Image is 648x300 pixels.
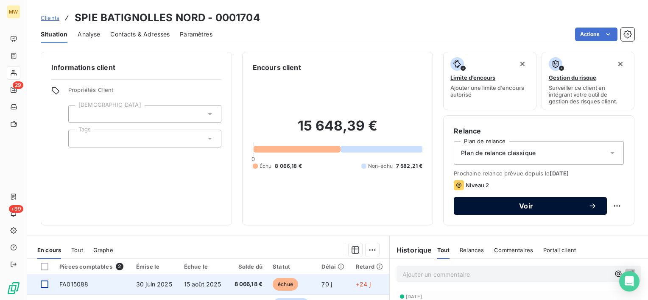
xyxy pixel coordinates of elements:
[543,247,576,253] span: Portail client
[368,162,393,170] span: Non-échu
[37,247,61,253] span: En cours
[68,86,221,98] span: Propriétés Client
[321,281,332,288] span: 70 j
[575,28,617,41] button: Actions
[253,117,423,143] h2: 15 648,39 €
[321,263,346,270] div: Délai
[454,170,624,177] span: Prochaine relance prévue depuis le
[41,14,59,22] a: Clients
[466,182,489,189] span: Niveau 2
[7,281,20,295] img: Logo LeanPay
[184,281,221,288] span: 15 août 2025
[233,263,263,270] div: Solde dû
[450,84,529,98] span: Ajouter une limite d’encours autorisé
[619,271,640,292] div: Open Intercom Messenger
[7,5,20,19] div: MW
[184,263,223,270] div: Échue le
[180,30,212,39] span: Paramètres
[233,280,263,289] span: 8 066,18 €
[136,263,174,270] div: Émise le
[260,162,272,170] span: Échu
[273,263,311,270] div: Statut
[9,205,23,213] span: +99
[356,263,384,270] div: Retard
[542,52,634,110] button: Gestion du risqueSurveiller ce client en intégrant votre outil de gestion des risques client.
[78,30,100,39] span: Analyse
[75,110,82,118] input: Ajouter une valeur
[461,149,536,157] span: Plan de relance classique
[59,281,88,288] span: FA015088
[110,30,170,39] span: Contacts & Adresses
[390,245,432,255] h6: Historique
[275,162,302,170] span: 8 066,18 €
[253,62,301,72] h6: Encours client
[549,74,596,81] span: Gestion du risque
[136,281,172,288] span: 30 juin 2025
[406,294,422,299] span: [DATE]
[437,247,450,253] span: Tout
[494,247,533,253] span: Commentaires
[41,30,67,39] span: Situation
[443,52,536,110] button: Limite d’encoursAjouter une limite d’encours autorisé
[41,14,59,21] span: Clients
[51,62,221,72] h6: Informations client
[93,247,113,253] span: Graphe
[396,162,423,170] span: 7 582,21 €
[460,247,484,253] span: Relances
[450,74,495,81] span: Limite d’encours
[454,126,624,136] h6: Relance
[550,170,569,177] span: [DATE]
[464,203,588,209] span: Voir
[356,281,371,288] span: +24 j
[71,247,83,253] span: Tout
[75,135,82,142] input: Ajouter une valeur
[59,263,126,270] div: Pièces comptables
[75,10,260,25] h3: SPIE BATIGNOLLES NORD - 0001704
[454,197,607,215] button: Voir
[251,156,255,162] span: 0
[549,84,627,105] span: Surveiller ce client en intégrant votre outil de gestion des risques client.
[116,263,123,270] span: 2
[273,278,298,291] span: échue
[13,81,23,89] span: 29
